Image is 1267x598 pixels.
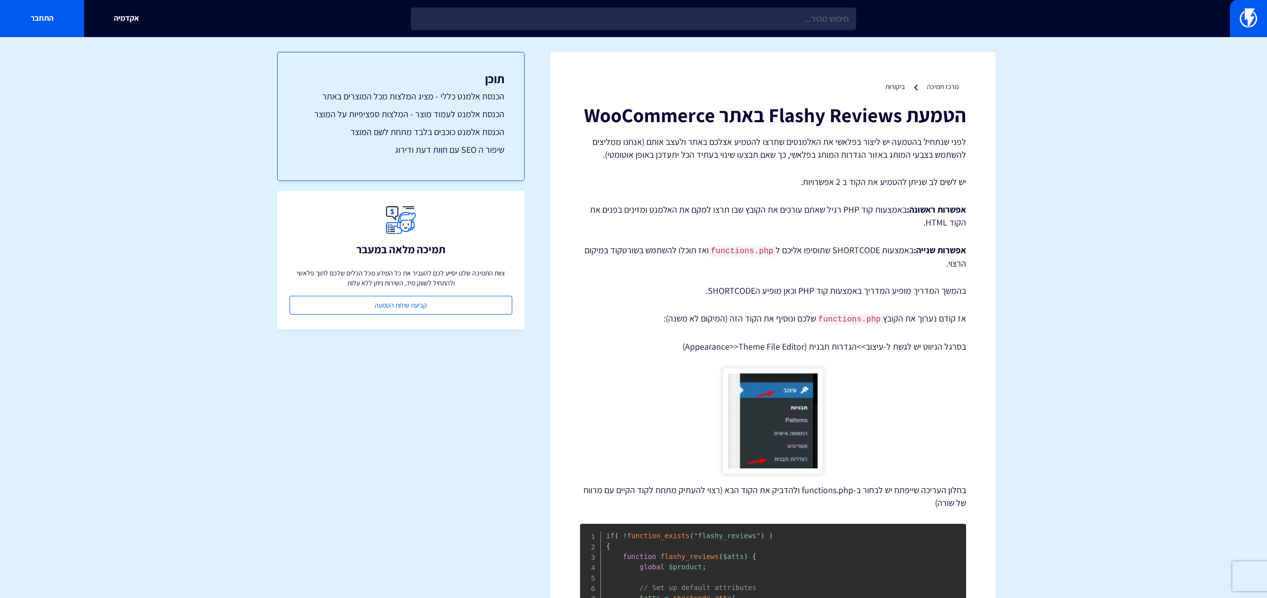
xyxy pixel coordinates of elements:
span: ) [761,532,765,540]
code: functions.php [709,246,775,257]
p: צוות התמיכה שלנו יסייע לכם להעביר את כל המידע מכל הכלים שלכם לתוך פלאשי ולהתחיל לשווק מיד, השירות... [290,268,512,288]
p: באמצעות SHORTCODE שתוסיפו אליכם ל ואז תוכלו להשתמש בשורטקוד במיקום הרצוי. [580,244,966,270]
p: בהמשך המדריך מופיע המדריך באמצעות קוד PHP וכאן מופיע הSHORTCODE. [580,284,966,297]
a: קביעת שיחת הטמעה [290,296,512,315]
span: ) [769,532,773,540]
input: חיפוש מהיר... [411,7,856,30]
span: ( [615,532,619,540]
strong: אפשרות שנייה: [914,244,966,256]
p: אז קודם נערוך את הקובץ שלכם ונוסיף את הקוד הזה (המיקום לא משנה): [580,312,966,325]
span: "flashy_reviews" [694,532,761,540]
h3: תמיכה מלאה במעבר [356,243,445,255]
a: הכנסת אלמנט לעמוד מוצר - המלצות ספציפיות על המוצר [297,108,504,121]
span: Copy [935,528,947,535]
span: ( [689,532,693,540]
span: $atts [723,552,744,560]
a: הכנסת אלמנט כללי - מציג המלצות מכל המוצרים באתר [297,90,504,103]
span: ( [719,552,723,560]
span: ; [702,563,706,571]
span: ) [744,552,748,560]
h1: הטמעת Flashy Reviews באתר WooCommerce [580,104,966,126]
p: יש לשים לב שניתן להטמיע את הקוד ב 2 אפשרויות. [580,176,966,188]
a: מרכז תמיכה [927,82,959,91]
a: הכנסת אלמנט כוכבים בלבד מתחת לשם המוצר [297,126,504,138]
p: באמצעות קוד PHP רגיל שאתם עורכים את הקובץ שבו תרצו למקם את האלמנט ומזינים בפנים את הקוד HTML. [580,203,966,229]
button: Copy [932,528,949,535]
span: function_exists [627,532,689,540]
span: global [639,563,665,571]
span: ! [623,532,627,540]
code: functions.php [816,314,882,325]
span: PHP [950,528,965,535]
p: לפני שנתחיל בהטמעה יש ליצור בפלאשי את האלמנטים שתרצו להטמיע אצלכם באתר ולעצב אותם (אנחנו ממליצים ... [580,136,966,161]
strong: אפשרות ראשונה: [907,204,966,215]
a: ביקורות [885,82,905,91]
span: function [623,552,656,560]
p: בחלון העריכה שייפתח יש לבחור ב-functions.php ולהדביק את הקוד הבא (רצוי להעתיק מתחת לקוד הקיים עם ... [580,484,966,509]
span: { [606,542,610,550]
span: flashy_reviews [660,552,719,560]
span: // Set up default attributes [639,584,756,592]
a: שיפור ה SEO עם חוות דעת ודירוג [297,143,504,156]
span: { [752,552,756,560]
h3: תוכן [297,72,504,85]
p: בסרגל הניווט יש לגשת ל-עיצוב>>הגדרות תבנית (Appearance>>Theme File Editor) [580,340,966,353]
span: if [606,532,615,540]
span: $product [669,563,702,571]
